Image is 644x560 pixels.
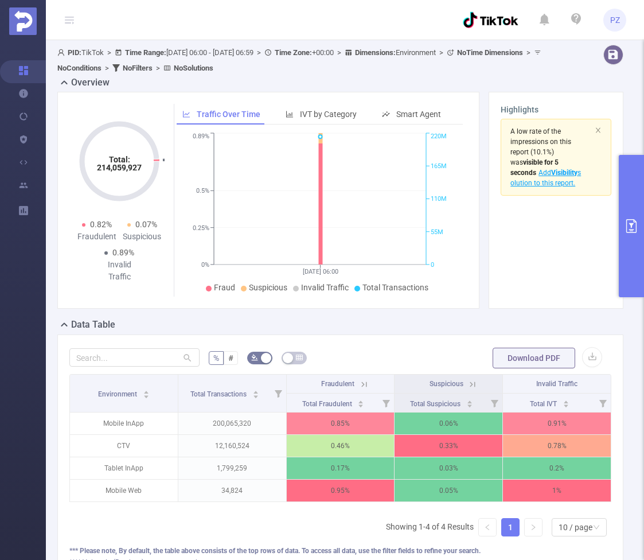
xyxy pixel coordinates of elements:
li: Previous Page [478,518,497,536]
div: *** Please note, By default, the table above consists of the top rows of data. To access all data... [69,546,611,556]
i: Filter menu [270,375,286,412]
span: Fraud [214,283,235,292]
b: No Filters [123,64,153,72]
span: PZ [610,9,620,32]
i: icon: caret-up [563,399,569,402]
span: Total Transactions [190,390,248,398]
span: IVT by Category [300,110,357,119]
i: icon: down [593,524,600,532]
p: 1,799,259 [178,457,286,479]
i: icon: line-chart [182,110,190,118]
button: Download PDF [493,348,575,368]
i: icon: right [530,524,537,531]
div: Sort [252,389,259,396]
a: 1 [502,519,519,536]
h2: Overview [71,76,110,90]
p: 0.46% [287,435,395,457]
tspan: 0% [201,261,209,269]
b: Visibility [551,169,577,177]
span: Suspicious [249,283,287,292]
p: CTV [70,435,178,457]
p: Mobile Web [70,480,178,501]
button: icon: close [595,124,602,137]
p: Mobile InApp [70,413,178,434]
span: Total IVT [530,400,559,408]
h3: Highlights [501,104,611,116]
div: Sort [563,399,569,406]
span: Environment [98,390,139,398]
div: Sort [466,399,473,406]
p: 1% [503,480,611,501]
b: PID: [68,48,81,57]
tspan: Total: [109,155,130,164]
i: Filter menu [378,394,394,412]
span: > [523,48,534,57]
i: icon: caret-down [143,394,149,397]
i: icon: caret-up [143,389,149,392]
i: icon: bg-colors [251,354,258,361]
img: Protected Media [9,7,37,35]
span: > [104,48,115,57]
span: was [510,158,559,177]
i: icon: caret-up [466,399,473,402]
i: icon: caret-down [466,403,473,406]
i: icon: bar-chart [286,110,294,118]
p: 0.33% [395,435,502,457]
div: Fraudulent [74,231,119,243]
div: Suspicious [119,231,165,243]
p: 0.95% [287,480,395,501]
div: Sort [143,389,150,396]
span: (10.1%) [510,127,581,187]
i: icon: caret-up [253,389,259,392]
span: % [213,353,219,363]
b: No Solutions [174,64,213,72]
span: Suspicious [430,380,463,388]
span: TikTok [DATE] 06:00 - [DATE] 06:59 +00:00 [57,48,544,72]
p: 0.2% [503,457,611,479]
div: Sort [357,399,364,406]
i: icon: left [484,524,491,531]
i: Filter menu [595,394,611,412]
b: visible for 5 seconds [510,158,559,177]
p: 0.78% [503,435,611,457]
tspan: 0 [431,261,434,269]
span: > [153,64,163,72]
input: Search... [69,348,200,367]
b: No Time Dimensions [457,48,523,57]
span: 0.89% [112,248,134,257]
span: Traffic Over Time [197,110,260,119]
span: Fraudulent [321,380,354,388]
span: Add solution to this report. [510,169,581,187]
div: Invalid Traffic [97,259,142,283]
p: 34,824 [178,480,286,501]
tspan: 220M [431,133,447,141]
b: No Conditions [57,64,102,72]
span: > [436,48,447,57]
tspan: 55M [431,228,443,236]
tspan: 165M [431,162,447,170]
span: > [334,48,345,57]
tspan: 0.25% [193,224,209,232]
b: Time Range: [125,48,166,57]
p: 0.17% [287,457,395,479]
span: A low rate of the impressions on this report [510,127,571,156]
li: 1 [501,518,520,536]
span: Invalid Traffic [301,283,349,292]
i: icon: caret-down [253,394,259,397]
p: 0.03% [395,457,502,479]
h2: Data Table [71,318,115,332]
li: Showing 1-4 of 4 Results [386,518,474,536]
i: icon: user [57,49,68,56]
p: Tablet InApp [70,457,178,479]
span: Environment [355,48,436,57]
i: Filter menu [486,394,502,412]
span: Smart Agent [396,110,441,119]
tspan: 110M [431,196,447,203]
b: Time Zone: [275,48,312,57]
tspan: 0.5% [196,188,209,195]
span: Invalid Traffic [536,380,577,388]
p: 12,160,524 [178,435,286,457]
i: icon: caret-down [358,403,364,406]
span: Total Fraudulent [302,400,354,408]
i: icon: caret-down [563,403,569,406]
